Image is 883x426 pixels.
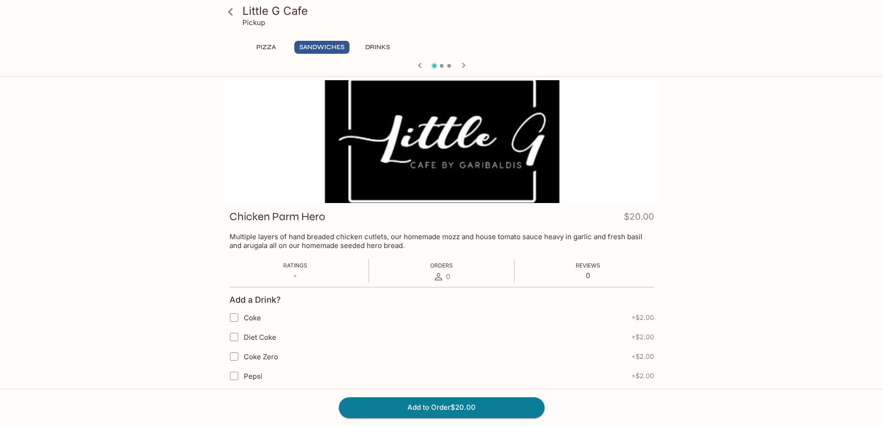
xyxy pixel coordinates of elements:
[631,372,654,380] span: + $2.00
[624,210,654,228] h4: $20.00
[244,352,278,361] span: Coke Zero
[242,18,265,27] p: Pickup
[223,80,661,203] div: Chicken Parm Hero
[283,271,307,280] p: -
[245,41,287,54] button: Pizza
[430,262,453,269] span: Orders
[242,4,657,18] h3: Little G Cafe
[631,314,654,321] span: + $2.00
[576,262,600,269] span: Reviews
[576,271,600,280] p: 0
[229,295,281,305] h4: Add a Drink?
[631,333,654,341] span: + $2.00
[229,210,325,224] h3: Chicken Parm Hero
[446,272,450,281] span: 0
[229,232,654,250] p: Multiple layers of hand breaded chicken cutlets, our homemade mozz and house tomato sauce heavy i...
[294,41,349,54] button: Sandwiches
[244,313,261,322] span: Coke
[631,353,654,360] span: + $2.00
[244,333,276,342] span: Diet Coke
[357,41,399,54] button: Drinks
[283,262,307,269] span: Ratings
[339,397,545,418] button: Add to Order$20.00
[244,372,262,381] span: Pepsi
